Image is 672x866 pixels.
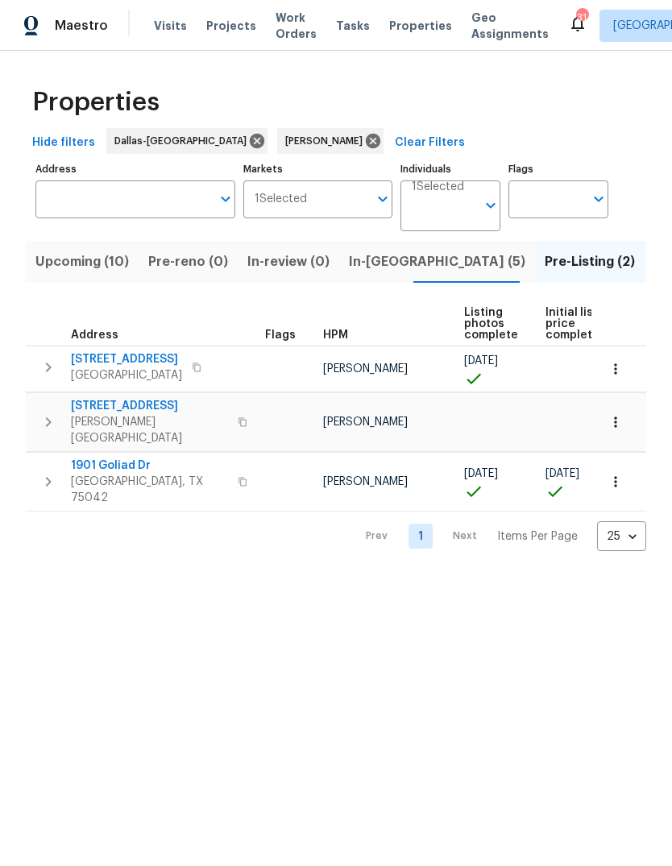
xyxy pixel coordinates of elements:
[479,194,502,217] button: Open
[464,355,498,367] span: [DATE]
[351,521,646,551] nav: Pagination Navigation
[265,329,296,341] span: Flags
[214,188,237,210] button: Open
[323,329,348,341] span: HPM
[71,414,228,446] span: [PERSON_NAME][GEOGRAPHIC_DATA]
[55,18,108,34] span: Maestro
[597,516,646,557] div: 25
[26,128,102,158] button: Hide filters
[276,10,317,42] span: Work Orders
[389,18,452,34] span: Properties
[35,251,129,273] span: Upcoming (10)
[545,251,635,273] span: Pre-Listing (2)
[71,474,228,506] span: [GEOGRAPHIC_DATA], TX 75042
[576,10,587,26] div: 31
[545,307,599,341] span: Initial list price complete
[71,329,118,341] span: Address
[409,524,433,549] a: Goto page 1
[71,367,182,383] span: [GEOGRAPHIC_DATA]
[545,468,579,479] span: [DATE]
[255,193,307,206] span: 1 Selected
[587,188,610,210] button: Open
[247,251,330,273] span: In-review (0)
[464,307,518,341] span: Listing photos complete
[336,20,370,31] span: Tasks
[32,94,160,110] span: Properties
[277,128,384,154] div: [PERSON_NAME]
[395,133,465,153] span: Clear Filters
[35,164,235,174] label: Address
[400,164,500,174] label: Individuals
[471,10,549,42] span: Geo Assignments
[412,180,464,194] span: 1 Selected
[323,363,408,375] span: [PERSON_NAME]
[243,164,393,174] label: Markets
[323,416,408,428] span: [PERSON_NAME]
[106,128,268,154] div: Dallas-[GEOGRAPHIC_DATA]
[32,133,95,153] span: Hide filters
[323,476,408,487] span: [PERSON_NAME]
[388,128,471,158] button: Clear Filters
[154,18,187,34] span: Visits
[71,458,228,474] span: 1901 Goliad Dr
[71,351,182,367] span: [STREET_ADDRESS]
[508,164,608,174] label: Flags
[148,251,228,273] span: Pre-reno (0)
[464,468,498,479] span: [DATE]
[497,528,578,545] p: Items Per Page
[349,251,525,273] span: In-[GEOGRAPHIC_DATA] (5)
[71,398,228,414] span: [STREET_ADDRESS]
[371,188,394,210] button: Open
[206,18,256,34] span: Projects
[114,133,253,149] span: Dallas-[GEOGRAPHIC_DATA]
[285,133,369,149] span: [PERSON_NAME]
